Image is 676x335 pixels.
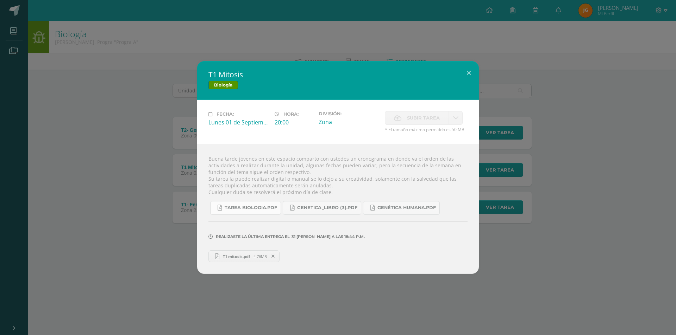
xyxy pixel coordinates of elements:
span: Hora: [283,111,299,117]
div: 20:00 [275,118,313,126]
span: Biología [208,81,238,89]
span: Subir tarea [407,111,440,124]
div: Lunes 01 de Septiembre [208,118,269,126]
label: La fecha de entrega ha expirado [385,111,449,125]
button: Close (Esc) [459,61,479,85]
a: Tarea biologia.pdf [210,201,281,215]
div: Zona [319,118,379,126]
span: Genetica_LIBRO (3).pdf [297,205,357,211]
h2: T1 Mitosis [208,70,468,79]
span: Fecha: [217,111,234,117]
a: Genética humana.pdf [363,201,440,215]
div: Buena tarde jóvenes en este espacio comparto con ustedes un cronograma en donde va el orden de la... [197,144,479,274]
a: Genetica_LIBRO (3).pdf [283,201,361,215]
label: División: [319,111,379,116]
span: * El tamaño máximo permitido es 50 MB [385,127,468,133]
a: La fecha de entrega ha expirado [449,111,463,125]
span: Remover entrega [267,252,279,260]
span: 4.76MB [254,254,267,259]
span: Genética humana.pdf [377,205,436,211]
a: T1 mitosis.pdf 4.76MB [208,250,280,262]
span: Tarea biologia.pdf [225,205,277,211]
span: Realizaste la última entrega el [216,234,290,239]
span: T1 mitosis.pdf [219,254,254,259]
